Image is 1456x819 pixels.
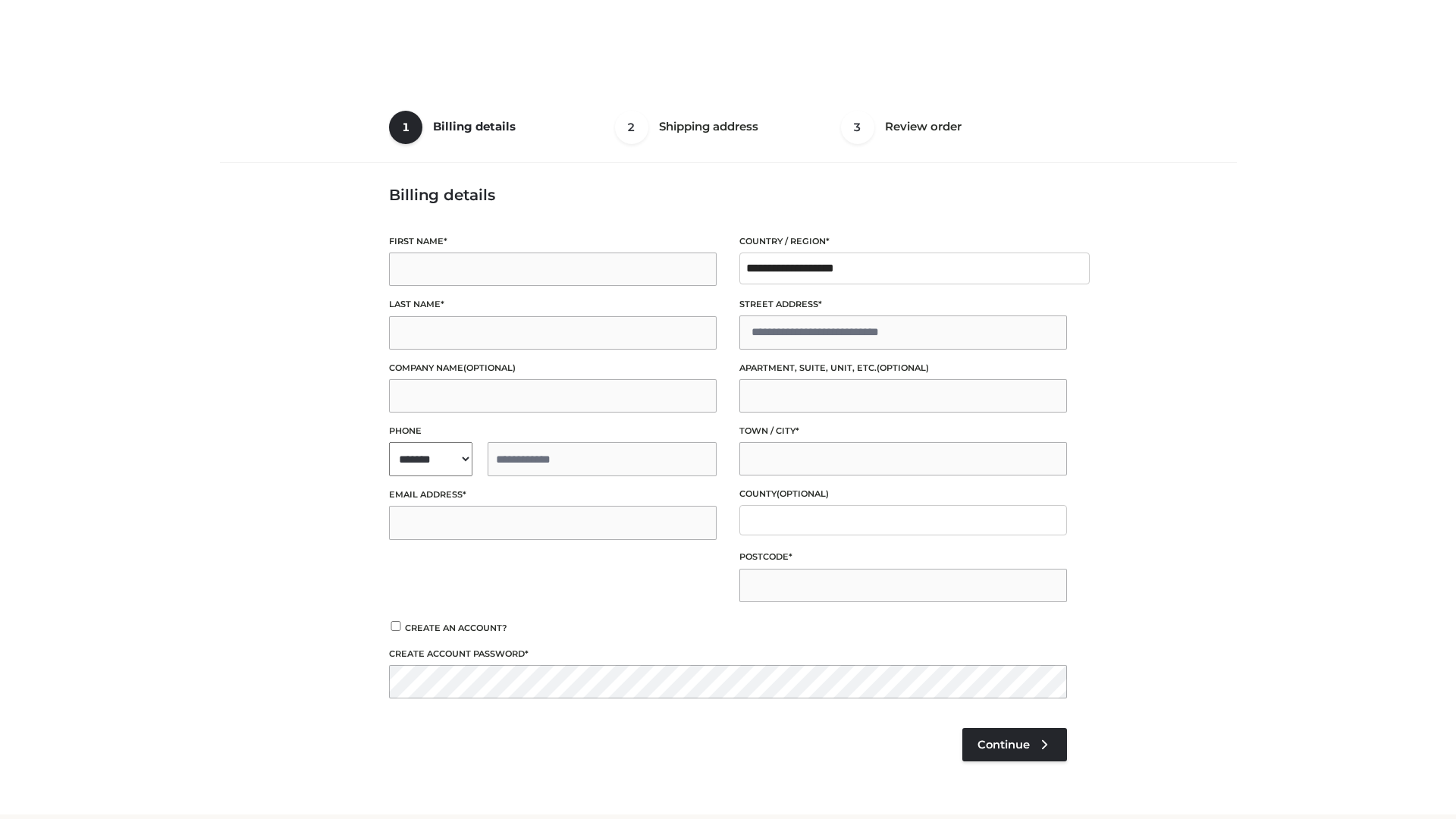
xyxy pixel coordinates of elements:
span: (optional) [777,488,829,499]
input: Create an account? [389,621,403,631]
span: (optional) [463,362,516,373]
a: Continue [962,728,1067,761]
span: 3 [841,111,874,144]
label: Last name [389,297,717,312]
label: Apartment, suite, unit, etc. [739,361,1067,375]
label: First name [389,234,717,249]
span: Create an account? [405,623,507,633]
label: Street address [739,297,1067,312]
span: (optional) [877,362,929,373]
label: Email address [389,488,717,502]
label: Create account password [389,647,1067,661]
label: Town / City [739,424,1067,438]
label: Country / Region [739,234,1067,249]
span: Review order [885,119,962,133]
h3: Billing details [389,186,1067,204]
span: 1 [389,111,422,144]
label: Postcode [739,550,1067,564]
label: County [739,487,1067,501]
span: 2 [615,111,648,144]
label: Phone [389,424,717,438]
span: Shipping address [659,119,758,133]
label: Company name [389,361,717,375]
span: Continue [977,738,1030,752]
span: Billing details [433,119,516,133]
